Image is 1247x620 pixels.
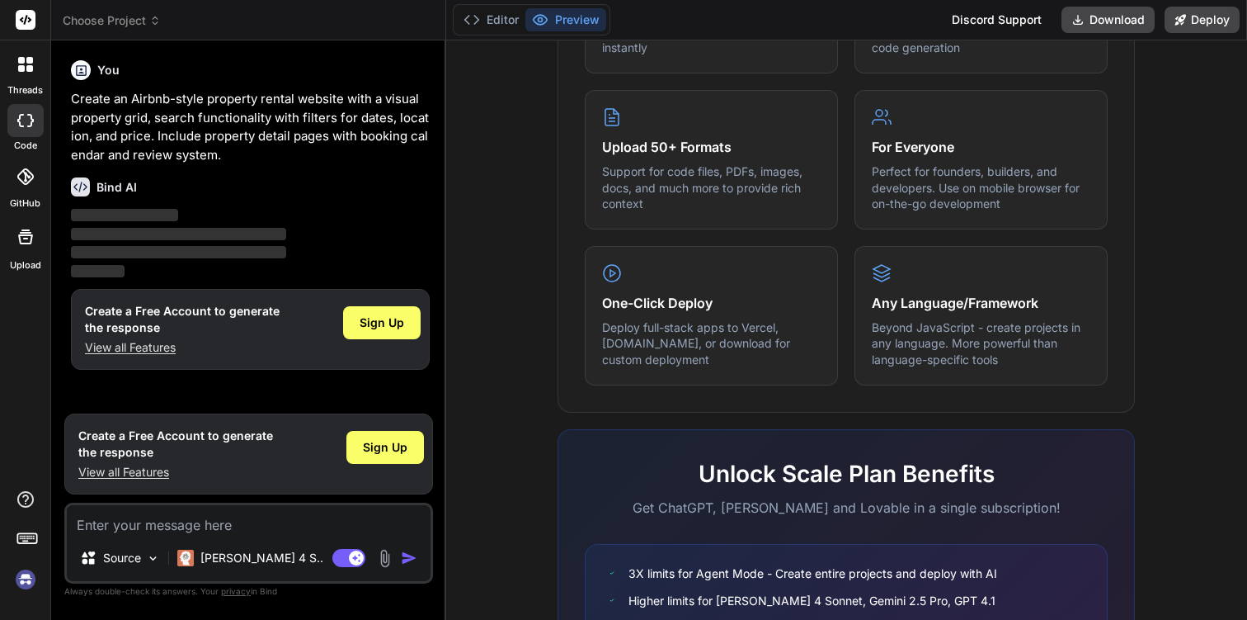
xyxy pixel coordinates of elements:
[585,498,1108,518] p: Get ChatGPT, [PERSON_NAME] and Lovable in a single subscription!
[872,163,1090,212] p: Perfect for founders, builders, and developers. Use on mobile browser for on-the-go development
[146,551,160,566] img: Pick Models
[872,293,1090,313] h4: Any Language/Framework
[628,565,997,582] span: 3X limits for Agent Mode - Create entire projects and deploy with AI
[14,139,37,153] label: code
[12,566,40,594] img: signin
[78,428,273,461] h1: Create a Free Account to generate the response
[585,457,1108,491] h2: Unlock Scale Plan Benefits
[221,586,251,596] span: privacy
[7,83,43,97] label: threads
[942,7,1052,33] div: Discord Support
[1165,7,1240,33] button: Deploy
[602,293,821,313] h4: One-Click Deploy
[602,319,821,368] p: Deploy full-stack apps to Vercel, [DOMAIN_NAME], or download for custom deployment
[63,12,161,29] span: Choose Project
[85,339,280,356] p: View all Features
[103,550,141,566] p: Source
[872,137,1090,157] h4: For Everyone
[71,246,286,258] span: ‌
[602,137,821,157] h4: Upload 50+ Formats
[96,179,137,196] h6: Bind AI
[872,319,1090,368] p: Beyond JavaScript - create projects in any language. More powerful than language-specific tools
[457,8,525,31] button: Editor
[97,62,120,78] h6: You
[10,196,40,211] label: GitHub
[200,550,323,566] p: [PERSON_NAME] 4 S..
[602,163,821,212] p: Support for code files, PDFs, images, docs, and much more to provide rich context
[64,584,433,599] p: Always double-check its answers. Your in Bind
[78,464,273,480] p: View all Features
[85,303,280,336] h1: Create a Free Account to generate the response
[401,550,417,566] img: icon
[1061,7,1155,33] button: Download
[10,258,41,272] label: Upload
[628,592,995,609] span: Higher limits for [PERSON_NAME] 4 Sonnet, Gemini 2.5 Pro, GPT 4.1
[177,550,194,566] img: Claude 4 Sonnet
[71,209,178,221] span: ‌
[375,549,394,568] img: attachment
[71,265,125,277] span: ‌
[71,228,286,240] span: ‌
[363,439,407,456] span: Sign Up
[360,315,404,331] span: Sign Up
[525,8,606,31] button: Preview
[71,90,430,164] p: Create an Airbnb-style property rental website with a visual property grid, search functionality ...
